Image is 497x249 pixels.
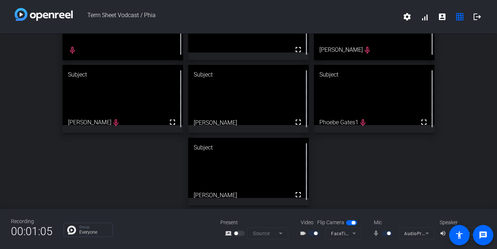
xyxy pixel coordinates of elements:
[62,65,183,85] div: Subject
[301,219,314,226] span: Video
[300,229,308,238] mat-icon: videocam_outline
[403,12,411,21] mat-icon: settings
[314,65,435,85] div: Subject
[15,8,73,21] img: white-gradient.svg
[479,231,487,240] mat-icon: message
[367,219,440,226] div: Mic
[420,118,428,127] mat-icon: fullscreen
[455,12,464,21] mat-icon: grid_on
[67,226,76,234] img: Chat Icon
[440,229,448,238] mat-icon: volume_up
[438,12,447,21] mat-icon: account_box
[473,12,482,21] mat-icon: logout
[220,219,293,226] div: Present
[11,222,53,240] span: 00:01:05
[168,118,177,127] mat-icon: fullscreen
[188,65,309,85] div: Subject
[455,231,464,240] mat-icon: accessibility
[317,219,344,226] span: Flip Camera
[79,230,109,234] p: Everyone
[440,219,483,226] div: Speaker
[416,8,433,26] button: signal_cellular_alt
[225,229,234,238] mat-icon: screen_share_outline
[79,225,109,229] p: Group
[373,229,382,238] mat-icon: mic_none
[11,218,53,225] div: Recording
[188,138,309,157] div: Subject
[73,8,398,26] span: Term Sheet Vodcast / Phia
[294,45,303,54] mat-icon: fullscreen
[294,118,303,127] mat-icon: fullscreen
[294,190,303,199] mat-icon: fullscreen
